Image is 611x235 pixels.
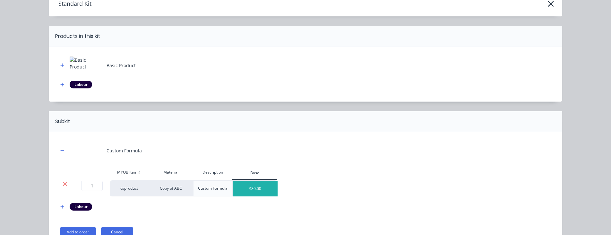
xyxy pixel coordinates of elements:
[193,166,232,179] div: Description
[110,166,148,179] div: MYOB Item #
[148,180,193,196] div: Copy of ABC
[107,62,136,69] div: Basic Product
[232,167,277,180] div: Base
[233,181,278,197] div: $80.00
[70,57,102,74] img: Basic Product
[148,166,193,179] div: Material
[110,180,148,196] div: csproduct
[107,147,142,154] div: Custom Formula
[81,181,103,191] input: ?
[70,81,92,88] div: Labour
[193,180,232,196] div: Custom Formula
[55,118,70,125] div: Subkit
[55,32,100,40] div: Products in this kit
[70,203,92,211] div: Labour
